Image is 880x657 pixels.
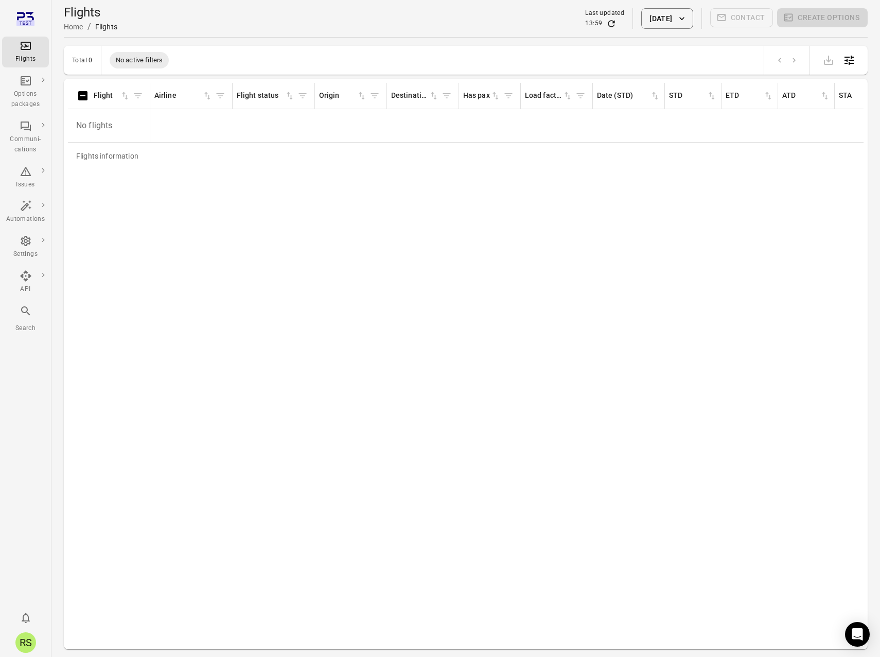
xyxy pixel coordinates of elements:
span: Date (STD) [597,90,660,101]
div: Sort by load factor in ascending order [525,90,573,101]
a: Options packages [2,72,49,113]
div: Sort by has pax in ascending order [463,90,501,101]
div: RS [15,632,36,653]
a: Communi-cations [2,117,49,158]
div: Sort by ETD in ascending order [726,90,773,101]
span: Load factor [525,90,573,101]
div: Flights [95,22,117,32]
span: Airline [154,90,213,101]
div: Search [6,323,45,334]
div: Last updated [585,8,624,19]
span: ETD [726,90,773,101]
nav: Breadcrumbs [64,21,117,33]
span: Flight status [237,90,295,101]
span: Destination [391,90,439,101]
button: Filter by airline [213,88,228,103]
div: Automations [6,214,45,224]
div: STA [839,90,876,101]
span: STD [669,90,717,101]
div: Airline [154,90,202,101]
div: Has pax [463,90,490,101]
button: Search [2,302,49,336]
button: Filter by flight [130,88,146,103]
button: Rishi Soekhoe [11,628,40,657]
span: Origin [319,90,367,101]
div: Sort by ATD in ascending order [782,90,830,101]
a: API [2,267,49,298]
span: Please make a selection to create communications [710,8,773,29]
span: Has pax [463,90,501,101]
span: Please make a selection to export [818,55,839,64]
div: Sort by destination in ascending order [391,90,439,101]
div: Flight status [237,90,285,101]
li: / [87,21,91,33]
div: Sort by airline in ascending order [154,90,213,101]
span: ATD [782,90,830,101]
a: Home [64,23,83,31]
div: ATD [782,90,820,101]
div: Sort by date (STD) in ascending order [597,90,660,101]
div: STD [669,90,707,101]
h1: Flights [64,4,117,21]
div: Issues [6,180,45,190]
div: API [6,284,45,295]
button: Filter by has pax [501,88,516,103]
div: ETD [726,90,763,101]
div: Date (STD) [597,90,650,101]
div: Settings [6,249,45,260]
div: 13:59 [585,19,602,29]
div: Sort by origin in ascending order [319,90,367,101]
button: Notifications [15,608,36,628]
div: Total 0 [72,57,93,64]
button: [DATE] [641,8,693,29]
div: Flights [6,54,45,64]
span: No active filters [110,55,169,65]
nav: pagination navigation [772,54,801,67]
button: Refresh data [606,19,617,29]
a: Settings [2,232,49,263]
div: Origin [319,90,357,101]
button: Filter by destination [439,88,454,103]
div: Flights information [68,143,147,169]
p: No flights [72,111,146,140]
div: Communi-cations [6,134,45,155]
div: Options packages [6,89,45,110]
a: Automations [2,197,49,228]
button: Open table configuration [839,50,859,71]
div: Sort by STD in ascending order [669,90,717,101]
button: Filter by load factor [573,88,588,103]
div: Load factor [525,90,562,101]
div: Open Intercom Messenger [845,622,870,647]
div: Destination [391,90,429,101]
button: Filter by flight status [295,88,310,103]
button: Filter by origin [367,88,382,103]
a: Flights [2,37,49,67]
a: Issues [2,162,49,193]
div: Sort by flight status in ascending order [237,90,295,101]
span: Please make a selection to create an option package [777,8,868,29]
